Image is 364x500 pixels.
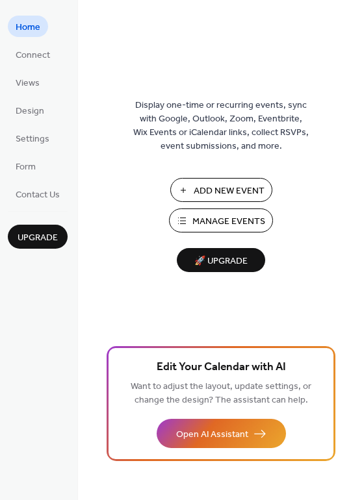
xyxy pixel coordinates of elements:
[8,183,68,205] a: Contact Us
[16,105,44,118] span: Design
[8,225,68,249] button: Upgrade
[194,184,265,198] span: Add New Event
[16,132,49,146] span: Settings
[16,160,36,174] span: Form
[157,419,286,448] button: Open AI Assistant
[169,208,273,232] button: Manage Events
[131,378,311,409] span: Want to adjust the layout, update settings, or change the design? The assistant can help.
[18,231,58,245] span: Upgrade
[170,178,272,202] button: Add New Event
[192,215,265,229] span: Manage Events
[185,253,257,270] span: 🚀 Upgrade
[157,358,286,377] span: Edit Your Calendar with AI
[8,71,47,93] a: Views
[8,44,58,65] a: Connect
[8,99,52,121] a: Design
[16,188,60,202] span: Contact Us
[16,21,40,34] span: Home
[8,16,48,37] a: Home
[177,248,265,272] button: 🚀 Upgrade
[8,155,44,177] a: Form
[133,99,309,153] span: Display one-time or recurring events, sync with Google, Outlook, Zoom, Eventbrite, Wix Events or ...
[176,428,248,442] span: Open AI Assistant
[16,77,40,90] span: Views
[8,127,57,149] a: Settings
[16,49,50,62] span: Connect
